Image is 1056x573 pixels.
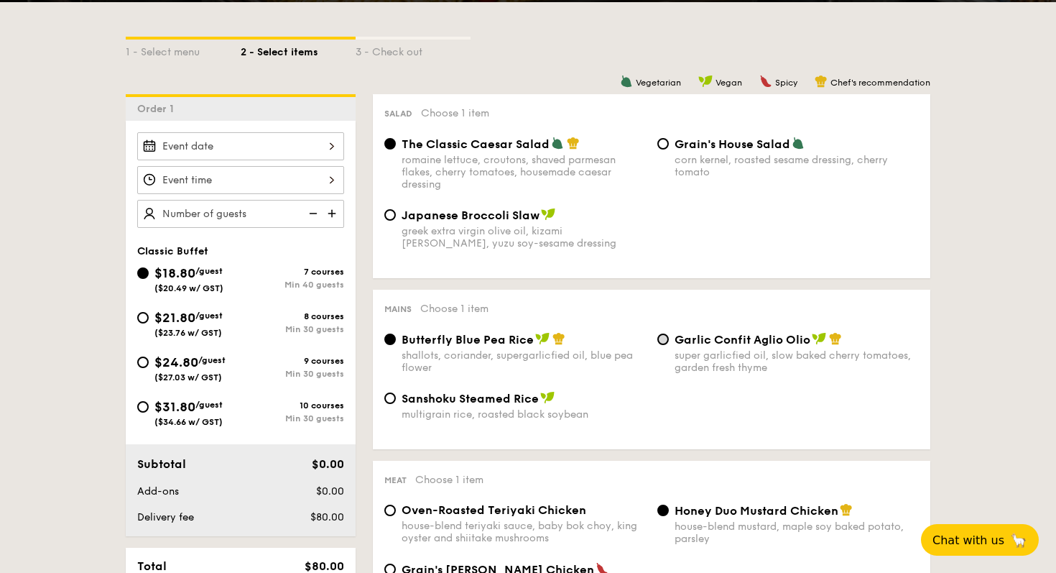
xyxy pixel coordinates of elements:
span: ($23.76 w/ GST) [154,328,222,338]
img: icon-vegan.f8ff3823.svg [698,75,713,88]
img: icon-vegan.f8ff3823.svg [541,208,555,221]
span: /guest [195,400,223,410]
span: Japanese Broccoli Slaw [402,208,539,222]
span: ($27.03 w/ GST) [154,372,222,382]
span: /guest [195,266,223,276]
img: icon-chef-hat.a58ddaea.svg [829,332,842,345]
input: Event time [137,166,344,194]
img: icon-reduce.1d2dbef1.svg [301,200,323,227]
img: icon-chef-hat.a58ddaea.svg [815,75,828,88]
span: ($34.66 w/ GST) [154,417,223,427]
div: 7 courses [241,267,344,277]
img: icon-vegan.f8ff3823.svg [535,332,550,345]
div: 10 courses [241,400,344,411]
span: $0.00 [312,457,344,471]
input: $31.80/guest($34.66 w/ GST)10 coursesMin 30 guests [137,401,149,413]
input: $18.80/guest($20.49 w/ GST)7 coursesMin 40 guests [137,267,149,279]
span: 🦙 [1010,532,1027,549]
span: Oven-Roasted Teriyaki Chicken [402,503,586,517]
input: Event date [137,132,344,160]
img: icon-vegan.f8ff3823.svg [540,391,555,404]
span: Delivery fee [137,511,194,523]
div: multigrain rice, roasted black soybean [402,408,646,421]
input: Oven-Roasted Teriyaki Chickenhouse-blend teriyaki sauce, baby bok choy, king oyster and shiitake ... [384,505,396,516]
div: greek extra virgin olive oil, kizami [PERSON_NAME], yuzu soy-sesame dressing [402,225,646,249]
span: ($20.49 w/ GST) [154,283,223,293]
div: 1 - Select menu [126,40,241,60]
span: Garlic Confit Aglio Olio [675,333,810,347]
img: icon-vegan.f8ff3823.svg [812,332,826,345]
div: super garlicfied oil, slow baked cherry tomatoes, garden fresh thyme [675,349,919,374]
span: Chef's recommendation [830,78,930,88]
div: Min 30 guests [241,413,344,423]
span: Spicy [775,78,797,88]
span: $21.80 [154,310,195,326]
img: icon-chef-hat.a58ddaea.svg [567,137,580,150]
img: icon-vegetarian.fe4039eb.svg [551,137,564,150]
img: icon-vegetarian.fe4039eb.svg [620,75,633,88]
span: Vegan [715,78,742,88]
div: 8 courses [241,311,344,321]
span: Add-ons [137,485,179,498]
div: Min 30 guests [241,324,344,334]
span: Grain's House Salad [675,137,790,151]
span: Meat [384,475,407,485]
span: /guest [198,355,226,365]
img: icon-chef-hat.a58ddaea.svg [840,503,853,516]
div: 3 - Check out [356,40,471,60]
input: Butterfly Blue Pea Riceshallots, coriander, supergarlicfied oil, blue pea flower [384,334,396,345]
span: $0.00 [316,485,344,498]
span: Choose 1 item [420,303,488,315]
div: Min 40 guests [241,280,344,290]
span: $31.80 [154,399,195,415]
span: Total [137,559,167,573]
span: Vegetarian [636,78,681,88]
span: Sanshoku Steamed Rice [402,392,539,405]
div: 9 courses [241,356,344,366]
span: /guest [195,311,223,321]
img: icon-add.58712e84.svg [323,200,344,227]
input: Number of guests [137,200,344,228]
span: Chat with us [932,533,1004,547]
input: Sanshoku Steamed Ricemultigrain rice, roasted black soybean [384,393,396,404]
div: house-blend mustard, maple soy baked potato, parsley [675,521,919,545]
input: Japanese Broccoli Slawgreek extra virgin olive oil, kizami [PERSON_NAME], yuzu soy-sesame dressing [384,209,396,221]
div: 2 - Select items [241,40,356,60]
input: The Classic Caesar Saladromaine lettuce, croutons, shaved parmesan flakes, cherry tomatoes, house... [384,138,396,150]
div: romaine lettuce, croutons, shaved parmesan flakes, cherry tomatoes, housemade caesar dressing [402,154,646,191]
img: icon-vegetarian.fe4039eb.svg [792,137,805,150]
div: corn kernel, roasted sesame dressing, cherry tomato [675,154,919,178]
img: icon-spicy.37a8142b.svg [759,75,772,88]
span: Classic Buffet [137,245,208,257]
span: Honey Duo Mustard Chicken [675,504,838,518]
input: Grain's House Saladcorn kernel, roasted sesame dressing, cherry tomato [657,138,669,150]
span: Mains [384,304,412,314]
input: $24.80/guest($27.03 w/ GST)9 coursesMin 30 guests [137,357,149,368]
span: Subtotal [137,457,186,471]
div: shallots, coriander, supergarlicfied oil, blue pea flower [402,349,646,374]
span: $80.00 [305,559,344,573]
div: Min 30 guests [241,369,344,379]
span: The Classic Caesar Salad [402,137,550,151]
input: Honey Duo Mustard Chickenhouse-blend mustard, maple soy baked potato, parsley [657,505,669,516]
span: $18.80 [154,265,195,281]
div: house-blend teriyaki sauce, baby bok choy, king oyster and shiitake mushrooms [402,520,646,544]
img: icon-chef-hat.a58ddaea.svg [552,332,565,345]
span: Choose 1 item [421,107,489,119]
span: Butterfly Blue Pea Rice [402,333,534,347]
span: $24.80 [154,354,198,370]
input: $21.80/guest($23.76 w/ GST)8 coursesMin 30 guests [137,312,149,324]
span: Choose 1 item [415,474,483,486]
button: Chat with us🦙 [921,524,1039,556]
span: Order 1 [137,103,180,115]
input: Garlic Confit Aglio Oliosuper garlicfied oil, slow baked cherry tomatoes, garden fresh thyme [657,334,669,345]
span: $80.00 [310,511,344,523]
span: Salad [384,109,412,119]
